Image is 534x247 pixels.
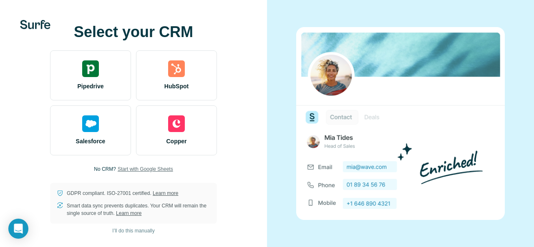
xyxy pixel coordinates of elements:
[67,202,210,217] p: Smart data sync prevents duplicates. Your CRM will remain the single source of truth.
[106,225,160,237] button: I’ll do this manually
[164,82,189,90] span: HubSpot
[118,165,173,173] button: Start with Google Sheets
[296,27,505,220] img: none image
[112,227,154,235] span: I’ll do this manually
[76,137,106,145] span: Salesforce
[168,60,185,77] img: hubspot's logo
[77,82,103,90] span: Pipedrive
[20,20,50,29] img: Surfe's logo
[153,190,178,196] a: Learn more
[50,24,217,40] h1: Select your CRM
[94,165,116,173] p: No CRM?
[166,137,187,145] span: Copper
[116,210,141,216] a: Learn more
[168,115,185,132] img: copper's logo
[82,115,99,132] img: salesforce's logo
[67,190,178,197] p: GDPR compliant. ISO-27001 certified.
[8,219,28,239] div: Open Intercom Messenger
[82,60,99,77] img: pipedrive's logo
